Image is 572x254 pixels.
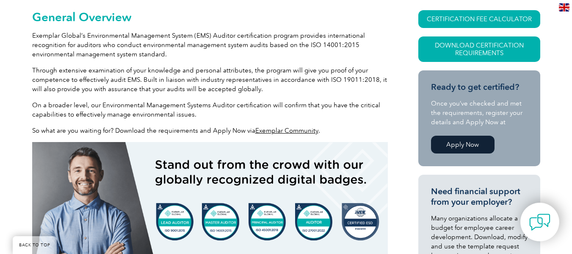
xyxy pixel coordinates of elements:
[32,66,388,94] p: Through extensive examination of your knowledge and personal attributes, the program will give yo...
[32,126,388,135] p: So what are you waiting for? Download the requirements and Apply Now via .
[431,82,528,92] h3: Ready to get certified?
[32,10,388,24] h2: General Overview
[431,186,528,207] h3: Need financial support from your employer?
[418,36,540,62] a: Download Certification Requirements
[559,3,569,11] img: en
[418,10,540,28] a: CERTIFICATION FEE CALCULATOR
[431,136,495,154] a: Apply Now
[32,100,388,119] p: On a broader level, our Environmental Management Systems Auditor certification will confirm that ...
[32,31,388,59] p: Exemplar Global’s Environmental Management System (EMS) Auditor certification program provides in...
[13,236,57,254] a: BACK TO TOP
[529,212,550,233] img: contact-chat.png
[431,99,528,127] p: Once you’ve checked and met the requirements, register your details and Apply Now at
[255,127,318,134] a: Exemplar Community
